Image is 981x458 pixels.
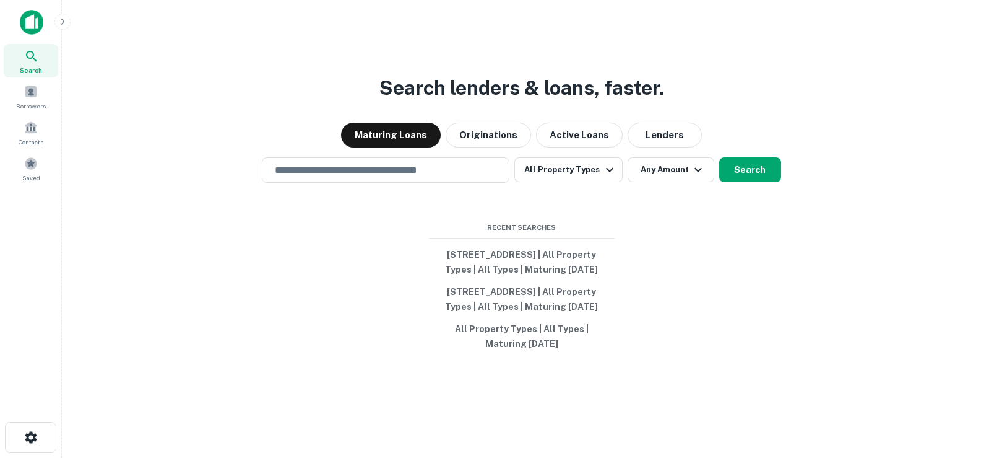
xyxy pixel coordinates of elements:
button: All Property Types | All Types | Maturing [DATE] [429,318,615,355]
img: capitalize-icon.png [20,10,43,35]
span: Borrowers [16,101,46,111]
a: Borrowers [4,80,58,113]
button: Any Amount [628,157,714,182]
button: Originations [446,123,531,148]
span: Search [20,65,42,75]
span: Recent Searches [429,222,615,233]
button: [STREET_ADDRESS] | All Property Types | All Types | Maturing [DATE] [429,244,615,281]
a: Contacts [4,116,58,149]
button: Active Loans [536,123,623,148]
button: All Property Types [514,157,622,182]
button: Maturing Loans [341,123,441,148]
span: Contacts [19,137,43,147]
a: Saved [4,152,58,185]
a: Search [4,44,58,77]
button: Search [719,157,781,182]
span: Saved [22,173,40,183]
button: Lenders [628,123,702,148]
iframe: Chat Widget [919,359,981,418]
h3: Search lenders & loans, faster. [379,73,664,103]
button: [STREET_ADDRESS] | All Property Types | All Types | Maturing [DATE] [429,281,615,318]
